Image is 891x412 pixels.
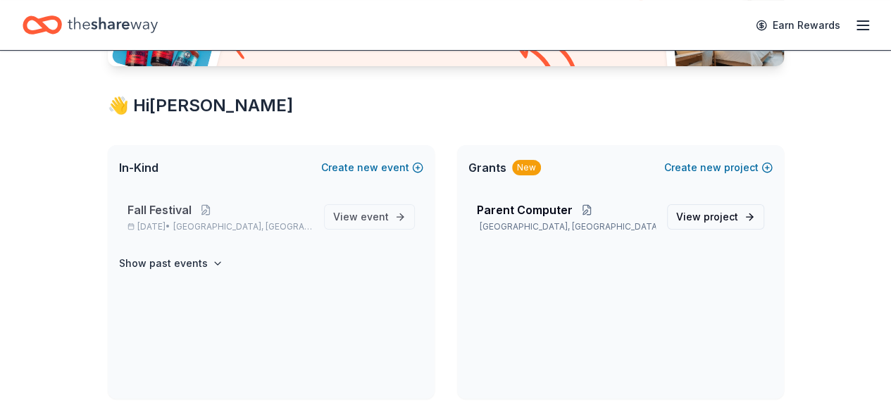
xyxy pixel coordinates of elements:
[704,211,738,223] span: project
[700,159,721,176] span: new
[664,159,773,176] button: Createnewproject
[333,208,389,225] span: View
[477,201,573,218] span: Parent Computer
[361,211,389,223] span: event
[512,160,541,175] div: New
[676,208,738,225] span: View
[357,159,378,176] span: new
[173,221,312,232] span: [GEOGRAPHIC_DATA], [GEOGRAPHIC_DATA]
[127,201,192,218] span: Fall Festival
[108,94,784,117] div: 👋 Hi [PERSON_NAME]
[127,221,313,232] p: [DATE] •
[23,8,158,42] a: Home
[321,159,423,176] button: Createnewevent
[119,255,223,272] button: Show past events
[477,221,656,232] p: [GEOGRAPHIC_DATA], [GEOGRAPHIC_DATA]
[119,255,208,272] h4: Show past events
[468,159,506,176] span: Grants
[119,159,158,176] span: In-Kind
[747,13,849,38] a: Earn Rewards
[667,204,764,230] a: View project
[324,204,415,230] a: View event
